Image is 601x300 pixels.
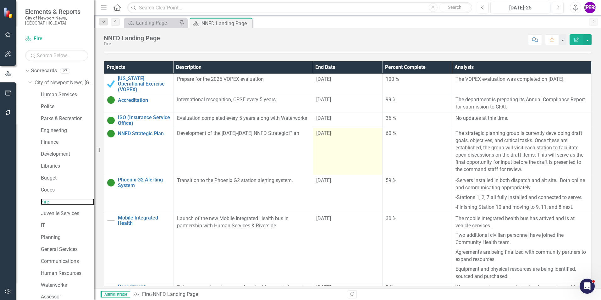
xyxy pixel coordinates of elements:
[455,215,588,231] p: The mobile integrated health bus has arrived and is at vehicle services.
[41,270,94,277] a: Human Resources
[107,179,115,186] img: On Target
[35,79,94,86] a: City of Newport News, [GEOGRAPHIC_DATA]
[118,115,170,126] a: ISO (Insurance Service Office)
[3,7,14,18] img: ClearPoint Strategy
[177,130,310,137] p: Development of the [DATE]-[DATE] NNFD Strategic Plan
[41,163,94,170] a: Libraries
[118,177,170,188] a: Phoenix G2 Alerting System
[316,177,331,183] span: [DATE]
[313,128,383,175] td: Double-Click to Edit
[383,113,452,128] td: Double-Click to Edit
[118,284,170,295] a: Recruitment Committee
[118,97,170,103] a: Accreditation
[455,264,588,280] p: Equipment and physical resources are being identified, sourced and purchased.
[126,19,178,27] a: Landing Page
[41,198,94,206] a: Fire
[201,19,251,27] div: NNFD Landing Page
[104,94,174,113] td: Double-Click to Edit Right Click for Context Menu
[104,175,174,213] td: Double-Click to Edit Right Click for Context Menu
[386,284,449,291] div: 5 %
[174,128,313,175] td: Double-Click to Edit
[383,128,452,175] td: Double-Click to Edit
[448,5,461,10] span: Search
[107,80,115,88] img: Completed
[383,175,452,213] td: Double-Click to Edit
[455,96,588,111] p: The department is preparing its Annual Compliance Report for submission to CFAI.
[455,130,588,173] p: The strategic planning group is currently developing draft goals, objectives, and critical tasks....
[177,177,310,184] p: Transition to the Phoenix G2 station alerting system.
[41,282,94,289] a: Waterworks
[313,175,383,213] td: Double-Click to Edit
[386,115,449,122] div: 36 %
[136,19,178,27] div: Landing Page
[104,42,160,46] div: Fire
[174,74,313,94] td: Double-Click to Edit
[439,3,471,12] button: Search
[104,128,174,175] td: Double-Click to Edit Right Click for Context Menu
[386,177,449,184] div: 59 %
[101,291,130,297] span: Administrator
[455,76,588,83] p: The VOPEX evaluation was completed on [DATE].
[452,113,591,128] td: Double-Click to Edit
[107,96,115,104] img: On Target
[177,96,310,103] p: International recognition, CPSE every 5 years
[41,115,94,122] a: Parks & Recreation
[177,284,310,298] p: Enhance recruitment process though video marketing and social media. Enhance the website.
[133,291,343,298] div: »
[455,231,588,247] p: Two additional civilian personnel have joined the Community Health team.
[386,96,449,103] div: 99 %
[174,94,313,113] td: Double-Click to Edit
[118,76,170,92] a: [US_STATE] Operational Exercise (VOPEX)
[383,94,452,113] td: Double-Click to Edit
[455,203,588,211] p: -Finishing Station 10 and moving to 9, 11, and 8 next.
[455,115,588,122] p: No updates at this time.
[493,4,548,12] div: [DATE]-25
[490,2,550,13] button: [DATE]-25
[25,15,88,26] small: City of Newport News, [GEOGRAPHIC_DATA]
[383,213,452,282] td: Double-Click to Edit
[41,258,94,265] a: Communications
[313,74,383,94] td: Double-Click to Edit
[41,186,94,194] a: Codes
[104,35,160,42] div: NNFD Landing Page
[41,175,94,182] a: Budget
[107,217,115,224] img: Not Started
[455,177,588,193] p: -Servers installed in both dispatch and alt site. Both online and communicating appropriately.
[174,113,313,128] td: Double-Click to Edit
[41,127,94,134] a: Engineering
[455,247,588,264] p: Agreements are being finalized with community partners to expand resources.
[452,128,591,175] td: Double-Click to Edit
[41,151,94,158] a: Development
[104,113,174,128] td: Double-Click to Edit Right Click for Context Menu
[25,35,88,42] a: Fire
[41,91,94,98] a: Human Services
[386,215,449,222] div: 30 %
[174,175,313,213] td: Double-Click to Edit
[313,94,383,113] td: Double-Click to Edit
[383,74,452,94] td: Double-Click to Edit
[25,50,88,61] input: Search Below...
[177,215,310,230] p: Launch of the new Mobile Integrated Health bus in partnership with Human Services & Riverside
[41,103,94,110] a: Police
[118,131,170,136] a: NNFD Strategic Plan
[584,2,596,13] button: [PERSON_NAME]
[174,213,313,282] td: Double-Click to Edit
[153,291,198,297] div: NNFD Landing Page
[580,279,595,294] iframe: Intercom live chat
[316,76,331,82] span: [DATE]
[313,213,383,282] td: Double-Click to Edit
[177,115,310,122] p: Evaluation completed every 5 years along with Waterworks
[31,67,57,75] a: Scorecards
[316,130,331,136] span: [DATE]
[452,74,591,94] td: Double-Click to Edit
[142,291,150,297] a: Fire
[107,286,115,293] img: Not Started
[104,213,174,282] td: Double-Click to Edit Right Click for Context Menu
[452,175,591,213] td: Double-Click to Edit
[316,115,331,121] span: [DATE]
[316,97,331,103] span: [DATE]
[41,246,94,253] a: General Services
[313,113,383,128] td: Double-Click to Edit
[452,94,591,113] td: Double-Click to Edit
